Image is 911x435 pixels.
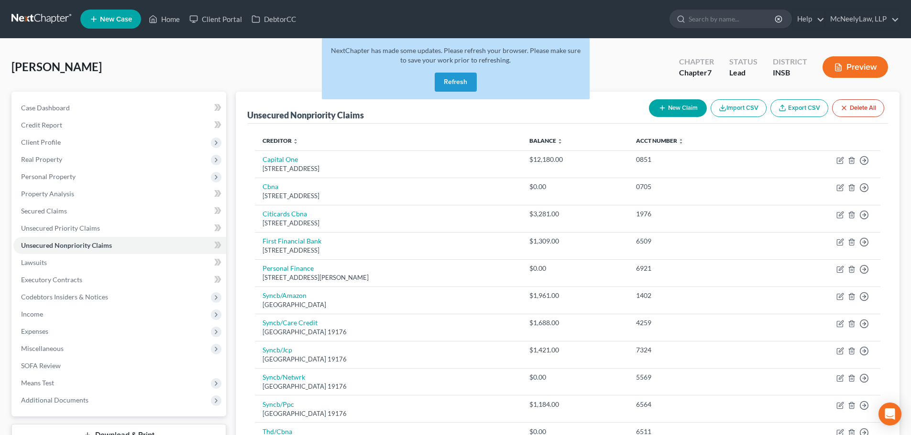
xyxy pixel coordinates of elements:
span: 7 [707,68,712,77]
div: Unsecured Nonpriority Claims [247,109,364,121]
div: 0705 [636,182,759,191]
a: Credit Report [13,117,226,134]
div: District [773,56,807,67]
div: [GEOGRAPHIC_DATA] 19176 [263,409,514,418]
span: Secured Claims [21,207,67,215]
a: Help [792,11,824,28]
div: 6564 [636,400,759,409]
div: $3,281.00 [529,209,621,219]
span: Real Property [21,155,62,163]
span: NextChapter has made some updates. Please refresh your browser. Please make sure to save your wor... [331,46,581,64]
a: Personal Finance [263,264,314,272]
a: Syncb/Netwrk [263,373,305,381]
a: Export CSV [770,99,828,117]
a: Client Portal [185,11,247,28]
a: Unsecured Priority Claims [13,220,226,237]
button: Import CSV [711,99,767,117]
button: Delete All [832,99,884,117]
span: Additional Documents [21,396,88,404]
a: Acct Number unfold_more [636,137,684,144]
span: Income [21,310,43,318]
a: Citicards Cbna [263,210,307,218]
a: Syncb/Ppc [263,400,294,408]
div: [GEOGRAPHIC_DATA] 19176 [263,355,514,364]
a: Cbna [263,182,278,191]
a: Property Analysis [13,185,226,202]
a: McNeelyLaw, LLP [825,11,899,28]
div: [STREET_ADDRESS] [263,219,514,228]
span: Codebtors Insiders & Notices [21,293,108,301]
span: Credit Report [21,121,62,129]
a: Syncb/Amazon [263,291,307,299]
div: [STREET_ADDRESS] [263,164,514,173]
div: [GEOGRAPHIC_DATA] [263,300,514,309]
a: Case Dashboard [13,99,226,117]
div: Status [729,56,757,67]
div: 7324 [636,345,759,355]
a: Syncb/Care Credit [263,318,318,327]
span: Means Test [21,379,54,387]
a: Capital One [263,155,298,163]
div: $1,309.00 [529,236,621,246]
div: $1,688.00 [529,318,621,328]
input: Search by name... [689,10,776,28]
div: $0.00 [529,264,621,273]
span: [PERSON_NAME] [11,60,102,74]
div: $12,180.00 [529,155,621,164]
div: [STREET_ADDRESS][PERSON_NAME] [263,273,514,282]
button: New Claim [649,99,707,117]
a: Syncb/Jcp [263,346,292,354]
div: 1976 [636,209,759,219]
a: Secured Claims [13,202,226,220]
span: Executory Contracts [21,276,82,284]
div: Chapter [679,56,714,67]
a: First Financial Bank [263,237,321,245]
span: Personal Property [21,172,76,180]
span: Case Dashboard [21,104,70,112]
div: $1,184.00 [529,400,621,409]
div: [STREET_ADDRESS] [263,191,514,201]
div: [GEOGRAPHIC_DATA] 19176 [263,382,514,391]
div: 6509 [636,236,759,246]
a: Creditor unfold_more [263,137,298,144]
div: $1,421.00 [529,345,621,355]
div: 0851 [636,155,759,164]
span: Unsecured Priority Claims [21,224,100,232]
div: [GEOGRAPHIC_DATA] 19176 [263,328,514,337]
i: unfold_more [678,138,684,144]
div: [STREET_ADDRESS] [263,246,514,255]
div: Open Intercom Messenger [878,403,901,425]
span: New Case [100,16,132,23]
span: Miscellaneous [21,344,64,352]
i: unfold_more [557,138,563,144]
button: Preview [823,56,888,78]
i: unfold_more [293,138,298,144]
a: Lawsuits [13,254,226,271]
a: Executory Contracts [13,271,226,288]
div: $1,961.00 [529,291,621,300]
span: Property Analysis [21,190,74,198]
div: Lead [729,67,757,78]
div: $0.00 [529,182,621,191]
span: Client Profile [21,138,61,146]
div: Chapter [679,67,714,78]
button: Refresh [435,73,477,92]
a: Unsecured Nonpriority Claims [13,237,226,254]
div: 6921 [636,264,759,273]
a: DebtorCC [247,11,301,28]
div: 1402 [636,291,759,300]
a: Home [144,11,185,28]
div: 5569 [636,372,759,382]
span: Expenses [21,327,48,335]
span: Lawsuits [21,258,47,266]
span: SOFA Review [21,361,61,370]
div: 4259 [636,318,759,328]
div: INSB [773,67,807,78]
a: Balance unfold_more [529,137,563,144]
div: $0.00 [529,372,621,382]
a: SOFA Review [13,357,226,374]
span: Unsecured Nonpriority Claims [21,241,112,249]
